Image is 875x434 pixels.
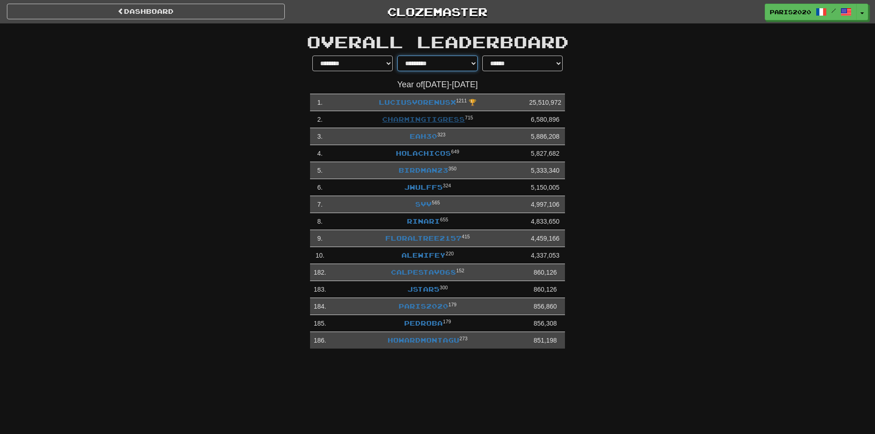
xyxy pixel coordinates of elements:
[310,213,330,230] td: 8 .
[310,179,330,196] td: 6 .
[176,33,700,51] h1: Overall Leaderboard
[525,332,565,349] td: 851,198
[407,217,440,225] a: Rinari
[404,319,443,327] a: Pedroba
[525,230,565,247] td: 4,459,166
[443,183,451,188] sup: Level 324
[407,285,440,293] a: JStar5
[310,247,330,264] td: 10 .
[525,145,565,162] td: 5,827,682
[440,217,448,222] sup: Level 655
[465,115,473,120] sup: Level 715
[456,268,464,273] sup: Level 152
[310,196,330,213] td: 7 .
[404,183,443,191] a: jwulff5
[310,332,330,349] td: 186 .
[310,111,330,128] td: 2 .
[525,281,565,298] td: 860,126
[396,149,451,157] a: Holachicos
[310,230,330,247] td: 9 .
[7,4,285,19] a: dashboard
[525,298,565,315] td: 856,860
[310,80,565,90] h4: Year of [DATE] - [DATE]
[462,234,470,239] sup: Level 415
[310,128,330,145] td: 3 .
[456,98,467,103] sup: Level 1211
[399,166,448,174] a: birdman23
[448,166,457,171] sup: Level 350
[310,145,330,162] td: 4 .
[310,281,330,298] td: 183 .
[459,336,468,341] sup: Level 273
[432,200,440,205] sup: Level 565
[415,200,432,208] a: svv
[388,336,459,344] a: howardmontagu
[437,132,446,137] sup: Level 323
[446,251,454,256] sup: Level 220
[451,149,459,154] sup: Level 649
[440,285,448,290] sup: Level 300
[385,234,462,242] a: FloralTree2157
[525,315,565,332] td: 856,308
[525,247,565,264] td: 4,337,053
[410,132,437,140] a: EAH30
[448,302,457,307] sup: Level 179
[525,94,565,111] td: 25,510,972
[379,98,456,106] a: LuciusVorenusX
[310,264,330,281] td: 182 .
[525,213,565,230] td: 4,833,650
[299,4,576,20] a: Clozemaster
[382,115,465,123] a: CharmingTigress
[399,302,448,310] a: paris2020
[525,111,565,128] td: 6,580,896
[525,179,565,196] td: 5,150,005
[831,7,836,14] span: /
[310,162,330,179] td: 5 .
[469,99,476,106] span: 🏆
[770,8,811,16] span: paris2020
[525,264,565,281] td: 860,126
[391,268,456,276] a: Calpestavo68
[310,298,330,315] td: 184 .
[310,94,330,111] td: 1 .
[765,4,857,20] a: paris2020 /
[401,251,446,259] a: alewifey
[443,319,451,324] sup: Level 179
[525,196,565,213] td: 4,997,106
[310,315,330,332] td: 185 .
[525,128,565,145] td: 5,886,208
[525,162,565,179] td: 5,333,340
